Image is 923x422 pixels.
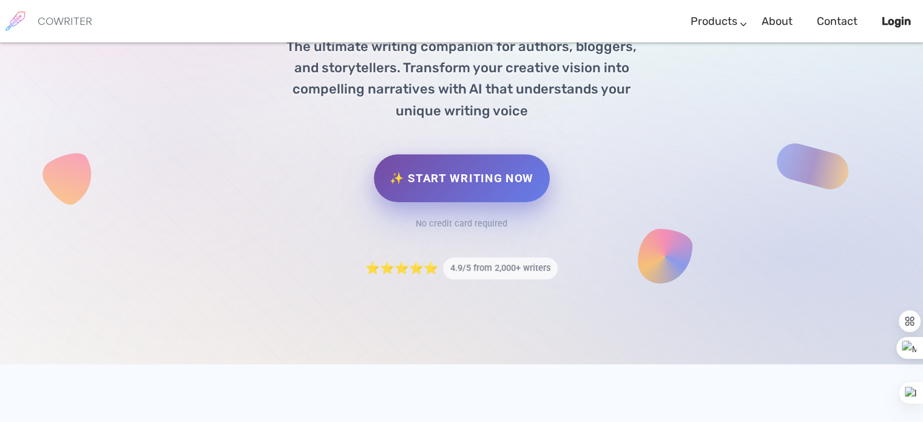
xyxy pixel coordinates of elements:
[817,4,857,39] a: Contact
[882,15,911,28] b: Login
[416,216,507,233] div: No credit card required
[882,4,911,39] a: Login
[38,16,92,27] h6: COWRITER
[374,154,549,202] a: ✨ Start Writing Now
[691,4,737,39] a: Products
[762,4,793,39] a: About
[443,257,558,280] span: 4.9/5 from 2,000+ writers
[265,27,659,121] p: The ultimate writing companion for authors, bloggers, and storytellers. Transform your creative v...
[365,260,438,277] span: ⭐⭐⭐⭐⭐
